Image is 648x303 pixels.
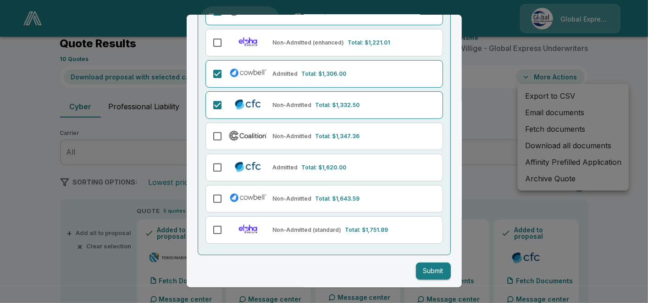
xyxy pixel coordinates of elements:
p: Total: $1,643.59 [316,195,360,203]
p: Total: $1,347.36 [316,132,360,140]
p: Non-Admitted [273,132,312,140]
p: Admitted [273,163,298,172]
p: Non-Admitted (standard) [273,226,342,234]
img: Coalition (Non-Admitted) [227,129,269,142]
p: Total: $1,306.00 [302,70,347,78]
div: CFC (Admitted)AdmittedTotal: $1,620.00 [205,154,443,181]
p: Non-Admitted [273,195,312,203]
div: CFC Cyber (Non-Admitted)Non-AdmittedTotal: $1,332.50 [205,91,443,119]
div: Cowbell (Admitted)AdmittedTotal: $1,306.00 [205,60,443,88]
p: Total: $1,751.89 [345,226,388,234]
div: Coalition (Non-Admitted)Non-AdmittedTotal: $1,347.36 [205,123,443,150]
p: Non-Admitted [273,101,312,109]
img: Elpha (Non-Admitted) Enhanced [227,35,269,48]
button: Submit [416,263,451,280]
img: CFC Cyber (Non-Admitted) [227,98,269,111]
img: Elpha (Non-Admitted) Standard [227,223,269,236]
div: Elpha (Non-Admitted) EnhancedNon-Admitted (enhanced)Total: $1,221.01 [205,29,443,56]
p: Non-Admitted (enhanced) [273,39,344,47]
p: Total: $1,221.01 [348,39,390,47]
img: CFC (Admitted) [227,160,269,173]
img: Cowbell (Admitted) [227,67,269,79]
p: Total: $1,332.50 [316,101,360,109]
div: Elpha (Non-Admitted) StandardNon-Admitted (standard)Total: $1,751.89 [205,216,443,244]
p: Admitted [273,70,298,78]
img: Cowbell (Non-Admitted) [227,191,269,204]
p: Total: $1,620.00 [302,163,347,172]
div: Cowbell (Non-Admitted)Non-AdmittedTotal: $1,643.59 [205,185,443,213]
